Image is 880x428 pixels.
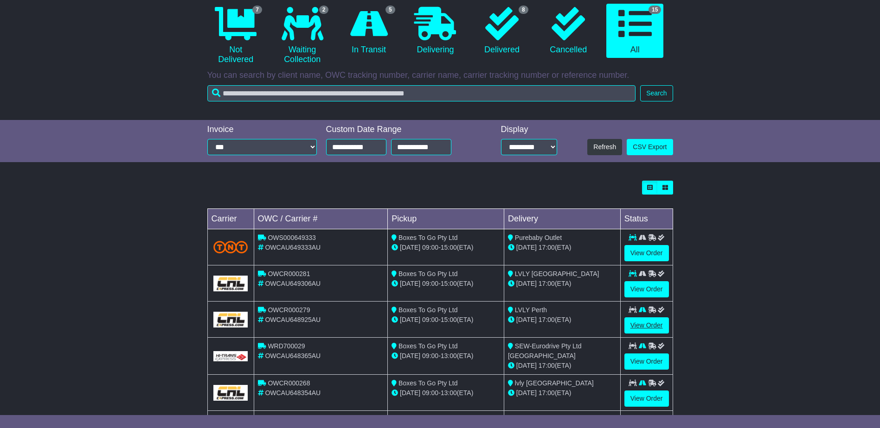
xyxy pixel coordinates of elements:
[516,389,537,397] span: [DATE]
[400,352,420,359] span: [DATE]
[398,234,457,241] span: Boxes To Go Pty Ltd
[265,316,321,323] span: OWCAU648925AU
[265,244,321,251] span: OWCAU649333AU
[398,270,457,277] span: Boxes To Go Pty Ltd
[422,352,438,359] span: 09:00
[213,351,248,361] img: GetCarrierServiceLogo
[400,389,420,397] span: [DATE]
[400,244,420,251] span: [DATE]
[268,342,305,350] span: WRD700029
[213,241,248,253] img: TNT_Domestic.png
[213,276,248,291] img: GetCarrierServiceLogo
[508,361,617,371] div: (ETA)
[268,306,310,314] span: OWCR000279
[624,390,669,407] a: View Order
[422,280,438,287] span: 09:00
[265,352,321,359] span: OWCAU648365AU
[398,379,457,387] span: Boxes To Go Pty Ltd
[539,280,555,287] span: 17:00
[422,244,438,251] span: 09:00
[213,312,248,327] img: GetCarrierServiceLogo
[392,243,500,252] div: - (ETA)
[207,209,254,229] td: Carrier
[515,306,547,314] span: LVLY Perth
[539,362,555,369] span: 17:00
[624,317,669,334] a: View Order
[392,351,500,361] div: - (ETA)
[422,389,438,397] span: 09:00
[539,244,555,251] span: 17:00
[265,389,321,397] span: OWCAU648354AU
[504,209,620,229] td: Delivery
[207,70,673,81] p: You can search by client name, OWC tracking number, carrier name, carrier tracking number or refe...
[515,379,594,387] span: lvly [GEOGRAPHIC_DATA]
[640,85,673,101] button: Search
[508,342,582,359] span: SEW-Eurodrive Pty Ltd [GEOGRAPHIC_DATA]
[319,6,329,14] span: 2
[392,388,500,398] div: - (ETA)
[624,353,669,370] a: View Order
[398,342,457,350] span: Boxes To Go Pty Ltd
[392,279,500,289] div: - (ETA)
[508,243,617,252] div: (ETA)
[515,270,599,277] span: LVLY [GEOGRAPHIC_DATA]
[508,315,617,325] div: (ETA)
[539,316,555,323] span: 17:00
[254,209,388,229] td: OWC / Carrier #
[624,281,669,297] a: View Order
[441,280,457,287] span: 15:00
[268,234,316,241] span: OWS000649333
[213,385,248,401] img: GetCarrierServiceLogo
[516,316,537,323] span: [DATE]
[516,280,537,287] span: [DATE]
[515,234,562,241] span: Purebaby Outlet
[627,139,673,155] a: CSV Export
[400,316,420,323] span: [DATE]
[516,244,537,251] span: [DATE]
[501,125,557,135] div: Display
[252,6,262,14] span: 7
[388,209,504,229] td: Pickup
[392,315,500,325] div: - (ETA)
[422,316,438,323] span: 09:00
[265,280,321,287] span: OWCAU649306AU
[398,306,457,314] span: Boxes To Go Pty Ltd
[539,389,555,397] span: 17:00
[207,4,264,68] a: 7 Not Delivered
[207,125,317,135] div: Invoice
[508,279,617,289] div: (ETA)
[340,4,397,58] a: 5 In Transit
[268,270,310,277] span: OWCR000281
[624,245,669,261] a: View Order
[508,388,617,398] div: (ETA)
[441,389,457,397] span: 13:00
[519,6,528,14] span: 8
[620,209,673,229] td: Status
[441,352,457,359] span: 13:00
[473,4,530,58] a: 8 Delivered
[540,4,597,58] a: Cancelled
[268,379,310,387] span: OWCR000268
[407,4,464,58] a: Delivering
[274,4,331,68] a: 2 Waiting Collection
[441,316,457,323] span: 15:00
[606,4,663,58] a: 15 All
[385,6,395,14] span: 5
[649,6,661,14] span: 15
[516,362,537,369] span: [DATE]
[441,244,457,251] span: 15:00
[400,280,420,287] span: [DATE]
[326,125,475,135] div: Custom Date Range
[587,139,622,155] button: Refresh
